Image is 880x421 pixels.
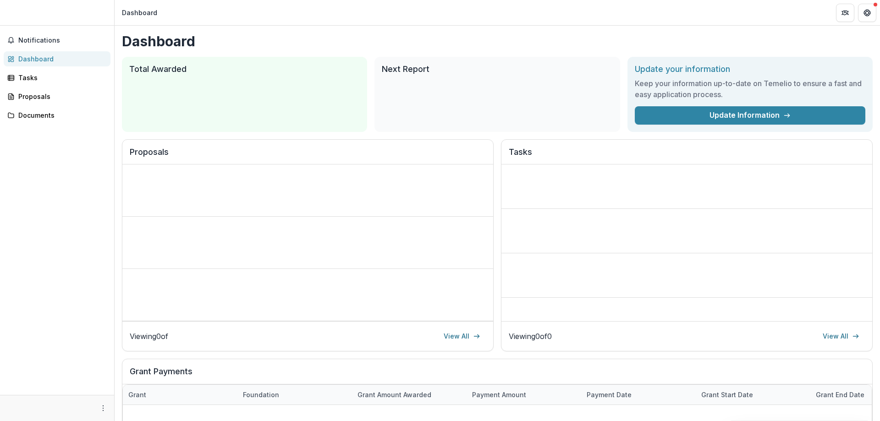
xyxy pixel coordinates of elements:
h2: Next Report [382,64,612,74]
a: Tasks [4,70,110,85]
button: Notifications [4,33,110,48]
p: Viewing 0 of 0 [509,331,552,342]
div: Tasks [18,73,103,82]
h3: Keep your information up-to-date on Temelio to ensure a fast and easy application process. [635,78,865,100]
button: Get Help [858,4,876,22]
h2: Proposals [130,147,486,164]
a: Dashboard [4,51,110,66]
h2: Tasks [509,147,865,164]
a: Documents [4,108,110,123]
h2: Update your information [635,64,865,74]
nav: breadcrumb [118,6,161,19]
a: Proposals [4,89,110,104]
button: Partners [836,4,854,22]
p: Viewing 0 of [130,331,168,342]
h2: Total Awarded [129,64,360,74]
a: View All [817,329,865,344]
button: More [98,403,109,414]
div: Dashboard [18,54,103,64]
h2: Grant Payments [130,366,865,384]
span: Notifications [18,37,107,44]
div: Documents [18,110,103,120]
a: View All [438,329,486,344]
div: Dashboard [122,8,157,17]
a: Update Information [635,106,865,125]
div: Proposals [18,92,103,101]
h1: Dashboard [122,33,873,49]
